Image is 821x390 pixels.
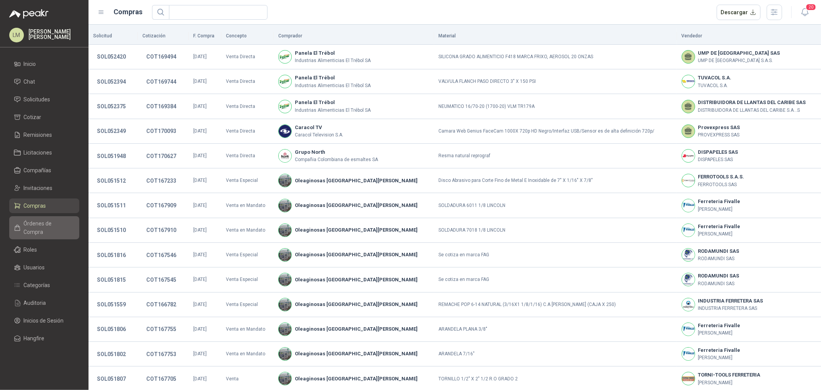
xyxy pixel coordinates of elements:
td: Venta en Mandato [221,317,274,342]
p: Caracol Television S.A. [295,131,343,139]
a: Compras [9,198,79,213]
td: SOLDADURA 7018 1/8 LINCOLN [434,218,677,243]
a: Roles [9,242,79,257]
b: FERROTOOLS S.A.S. [698,173,744,181]
button: COT167705 [142,372,180,386]
span: [DATE] [193,54,207,59]
button: COT169744 [142,75,180,89]
span: Compañías [24,166,52,175]
span: Inicio [24,60,36,68]
span: Invitaciones [24,184,53,192]
b: Oleaginosas [GEOGRAPHIC_DATA][PERSON_NAME] [295,350,418,358]
td: SOLDADURA 6011 1/8 LINCOLN [434,193,677,218]
img: Company Logo [682,224,695,237]
p: UMP DE [GEOGRAPHIC_DATA] S.A.S. [698,57,780,64]
a: Invitaciones [9,181,79,195]
b: Panela El Trébol [295,74,371,82]
b: RODAMUNDI SAS [698,247,739,255]
td: VALVULA FLANCH PASO DIRECTO 3" X 150 PSI [434,69,677,94]
p: PROVEXPRESS SAS [698,131,740,139]
button: SOL051815 [93,273,130,287]
td: Venta Directa [221,144,274,168]
span: Usuarios [24,263,45,272]
b: Oleaginosas [GEOGRAPHIC_DATA][PERSON_NAME] [295,202,418,209]
p: Industrias Alimenticias El Trébol SA [295,57,371,64]
b: INDUSTRIA FERRETERA SAS [698,297,763,305]
button: SOL051512 [93,174,130,188]
button: COT170627 [142,149,180,163]
button: COT167755 [142,322,180,336]
button: SOL052394 [93,75,130,89]
button: COT167545 [142,273,180,287]
p: [PERSON_NAME] [698,206,741,213]
td: REMACHE POP 6-14 NATURAL (3/16X1 1/8/1/16) C.A [PERSON_NAME] (CAJA X 250) [434,292,677,317]
span: Categorías [24,281,50,289]
td: ARANDELA PLANA 3/8" [434,317,677,342]
button: SOL051806 [93,322,130,336]
button: COT167546 [142,248,180,262]
button: COT166782 [142,298,180,311]
td: Venta Directa [221,45,274,69]
b: Panela El Trébol [295,49,371,57]
span: [DATE] [193,79,207,84]
span: [DATE] [193,153,207,158]
img: Company Logo [279,273,291,286]
b: TORNI-TOOLS FERRETERIA [698,371,761,379]
a: Remisiones [9,128,79,142]
b: Oleaginosas [GEOGRAPHIC_DATA][PERSON_NAME] [295,226,418,234]
td: Venta Directa [221,69,274,94]
span: Compras [24,202,46,210]
p: [PERSON_NAME] [698,329,741,337]
img: Logo peakr [9,9,48,18]
td: Venta Especial [221,243,274,267]
span: [DATE] [193,104,207,109]
span: Órdenes de Compra [24,219,72,236]
p: [PERSON_NAME] [698,230,741,238]
button: SOL051559 [93,298,130,311]
td: NEUMATICO 16/70-20 (1700-20) VLM TR179A [434,94,677,119]
img: Company Logo [682,249,695,261]
button: SOL051816 [93,248,130,262]
b: UMP DE [GEOGRAPHIC_DATA] SAS [698,49,780,57]
span: Hangfire [24,334,45,343]
button: SOL051802 [93,347,130,361]
td: Venta Especial [221,292,274,317]
button: COT170093 [142,124,180,138]
p: Industrias Alimenticias El Trébol SA [295,82,371,89]
td: Venta en Mandato [221,193,274,218]
img: Company Logo [279,323,291,336]
td: Venta Directa [221,119,274,144]
button: SOL052420 [93,50,130,64]
img: Company Logo [279,125,291,138]
button: Descargar [717,5,761,20]
b: Ferreteria Fivalle [698,346,741,354]
img: Company Logo [682,348,695,360]
img: Company Logo [279,199,291,212]
span: [DATE] [193,302,207,307]
b: Panela El Trébol [295,99,371,106]
a: Auditoria [9,296,79,310]
b: Oleaginosas [GEOGRAPHIC_DATA][PERSON_NAME] [295,177,418,185]
th: Material [434,28,677,45]
span: 20 [806,3,816,11]
p: FERROTOOLS SAS [698,181,744,188]
img: Company Logo [279,150,291,162]
b: Ferreteria Fivalle [698,223,741,230]
th: F. Compra [189,28,221,45]
p: Compañia Colombiana de esmaltes SA [295,156,378,163]
b: DISPAPELES SAS [698,148,738,156]
a: Solicitudes [9,92,79,107]
button: COT169494 [142,50,180,64]
p: INDUSTRIA FERRETERA SAS [698,305,763,312]
td: Venta en Mandato [221,342,274,366]
b: RODAMUNDI SAS [698,272,739,280]
th: Comprador [274,28,434,45]
b: Grupo North [295,148,378,156]
p: DISTRIBUIDORA DE LLANTAS DEL CARIBE S.A...S [698,107,806,114]
button: SOL051807 [93,372,130,386]
b: Ferreteria Fivalle [698,198,741,205]
span: Auditoria [24,299,46,307]
span: [DATE] [193,326,207,332]
img: Company Logo [279,249,291,261]
td: Venta Especial [221,168,274,193]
